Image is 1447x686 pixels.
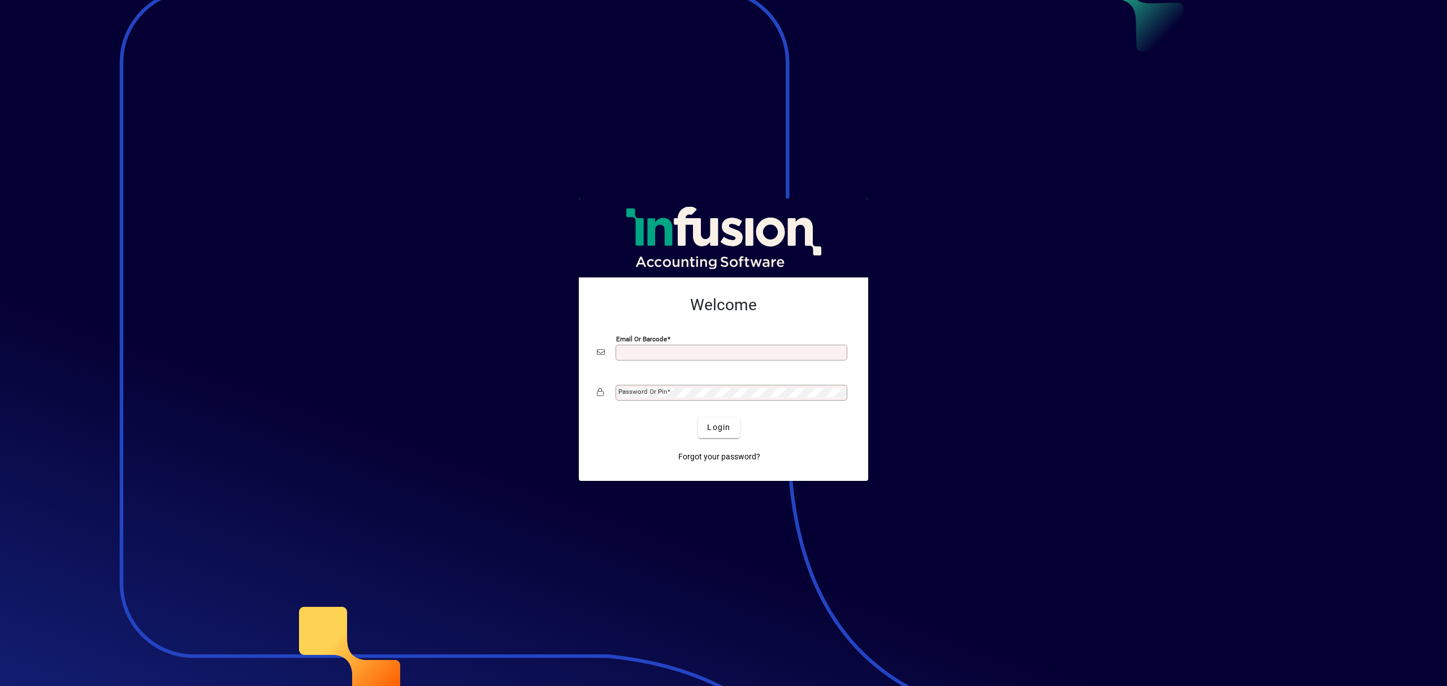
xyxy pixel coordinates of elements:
mat-label: Email or Barcode [616,335,667,342]
mat-label: Password or Pin [618,388,667,396]
span: Login [707,422,730,433]
button: Login [698,418,739,438]
span: Forgot your password? [678,451,760,463]
h2: Welcome [597,296,850,315]
a: Forgot your password? [674,447,765,467]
